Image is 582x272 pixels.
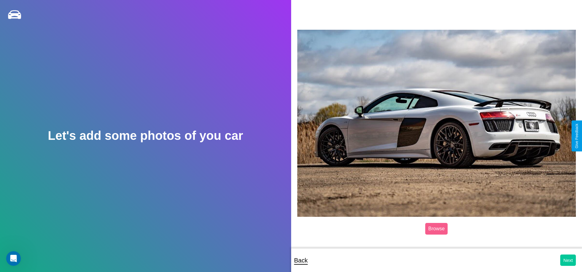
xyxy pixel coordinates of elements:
button: Next [560,255,576,266]
p: Back [294,255,308,266]
div: Give Feedback [575,124,579,148]
h2: Let's add some photos of you car [48,129,243,143]
label: Browse [425,223,448,235]
iframe: Intercom live chat [6,251,21,266]
img: posted [297,30,576,217]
